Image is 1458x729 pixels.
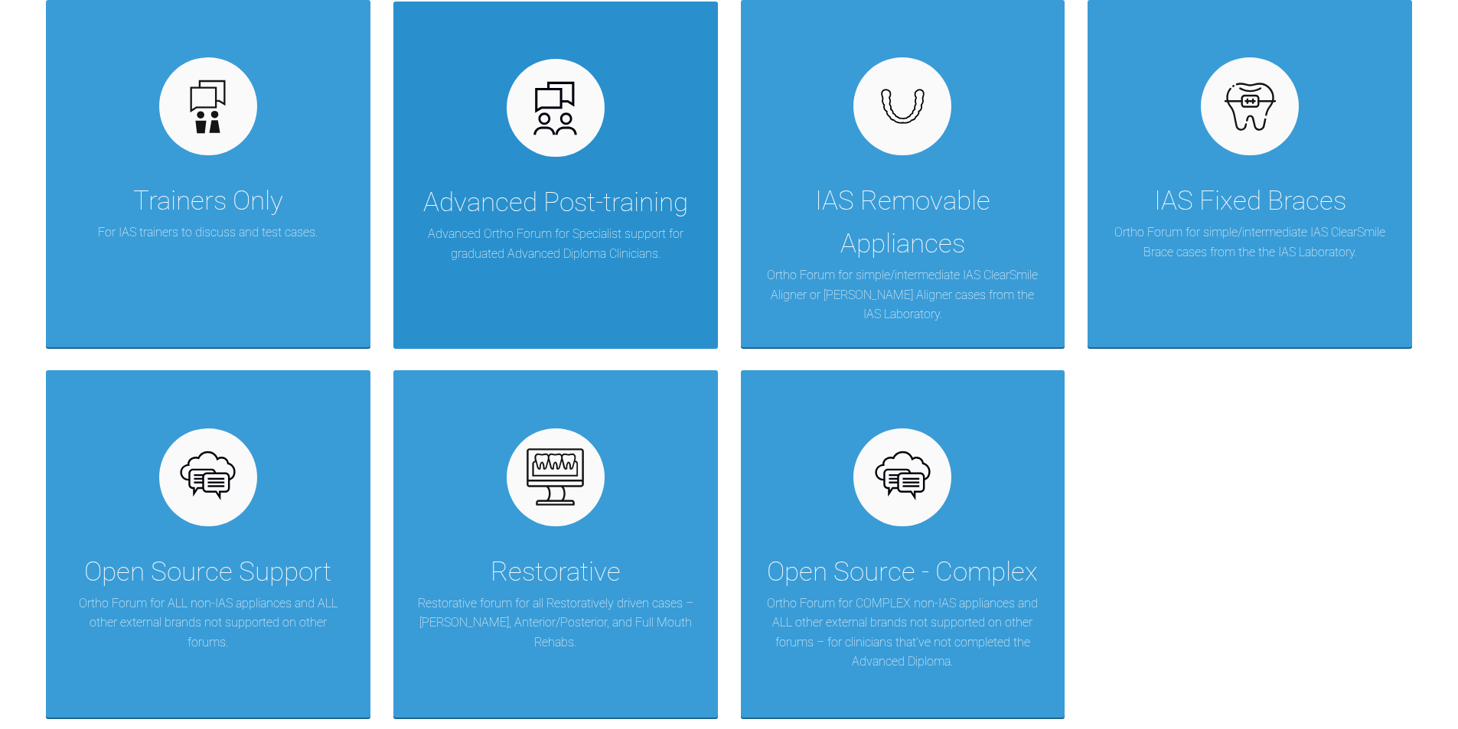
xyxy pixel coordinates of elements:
img: removables.927eaa4e.svg [873,84,932,129]
p: Ortho Forum for simple/intermediate IAS ClearSmile Brace cases from the the IAS Laboratory. [1111,223,1389,262]
a: Open Source - ComplexOrtho Forum for COMPLEX non-IAS appliances and ALL other external brands not... [741,370,1065,718]
a: Open Source SupportOrtho Forum for ALL non-IAS appliances and ALL other external brands not suppo... [46,370,370,718]
img: restorative.65e8f6b6.svg [526,447,585,506]
div: Advanced Post-training [423,181,688,224]
div: Trainers Only [133,180,283,223]
img: opensource.6e495855.svg [178,447,237,506]
p: Ortho Forum for ALL non-IAS appliances and ALL other external brands not supported on other forums. [69,594,347,653]
p: Ortho Forum for simple/intermediate IAS ClearSmile Aligner or [PERSON_NAME] Aligner cases from th... [764,265,1042,324]
div: Open Source Support [84,551,331,594]
p: Advanced Ortho Forum for Specialist support for graduated Advanced Diploma Clinicians. [416,224,695,263]
a: RestorativeRestorative forum for all Restoratively driven cases – [PERSON_NAME], Anterior/Posteri... [393,370,718,718]
p: Ortho Forum for COMPLEX non-IAS appliances and ALL other external brands not supported on other f... [764,594,1042,672]
img: advanced.73cea251.svg [526,79,585,138]
div: IAS Fixed Braces [1154,180,1346,223]
img: fixed.9f4e6236.svg [1221,77,1280,136]
div: Open Source - Complex [767,551,1038,594]
div: IAS Removable Appliances [764,180,1042,265]
div: Restorative [491,551,621,594]
img: default.3be3f38f.svg [178,77,237,136]
img: opensource.6e495855.svg [873,447,932,506]
p: For IAS trainers to discuss and test cases. [98,223,318,242]
p: Restorative forum for all Restoratively driven cases – [PERSON_NAME], Anterior/Posterior, and Ful... [416,594,695,653]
